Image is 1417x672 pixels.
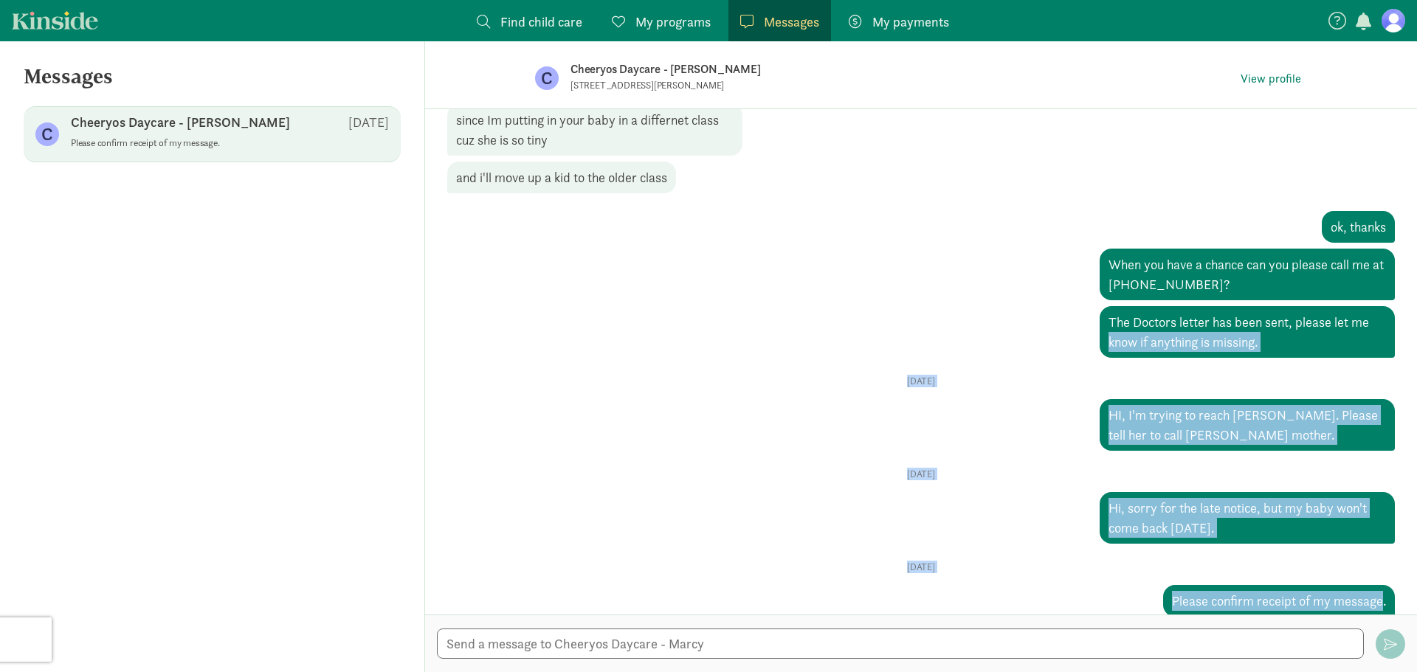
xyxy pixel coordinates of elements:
span: My payments [872,12,949,32]
p: Please confirm receipt of my message. [71,137,389,149]
a: Kinside [12,11,98,30]
div: Please confirm receipt of my message. [1163,585,1395,617]
div: When you have a chance can you please call me at [PHONE_NUMBER]? [1100,249,1395,300]
figure: C [535,66,559,90]
div: The Doctors letter has been sent, please let me know if anything is missing. [1100,306,1395,358]
a: View profile [1235,68,1307,89]
span: View profile [1241,70,1301,88]
span: My programs [635,12,711,32]
div: HI, I'm trying to reach [PERSON_NAME]. Please tell her to call [PERSON_NAME] mother. [1100,399,1395,451]
div: since Im putting in your baby in a differnet class cuz she is so tiny [447,104,742,156]
span: Messages [764,12,819,32]
div: and i'll move up a kid to the older class [447,162,676,193]
p: Cheeryos Daycare - [PERSON_NAME] [570,59,1035,80]
p: [DATE] [447,375,1395,387]
p: Cheeryos Daycare - [PERSON_NAME] [71,114,290,131]
p: [STREET_ADDRESS][PERSON_NAME] [570,80,932,91]
span: Find child care [500,12,582,32]
p: [DATE] [447,468,1395,480]
p: [DATE] [348,114,389,131]
button: View profile [1235,69,1307,89]
figure: C [35,122,59,146]
div: Hi, sorry for the late notice, but my baby won't come back [DATE]. [1100,492,1395,544]
div: ok, thanks [1322,211,1395,243]
p: [DATE] [447,561,1395,573]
